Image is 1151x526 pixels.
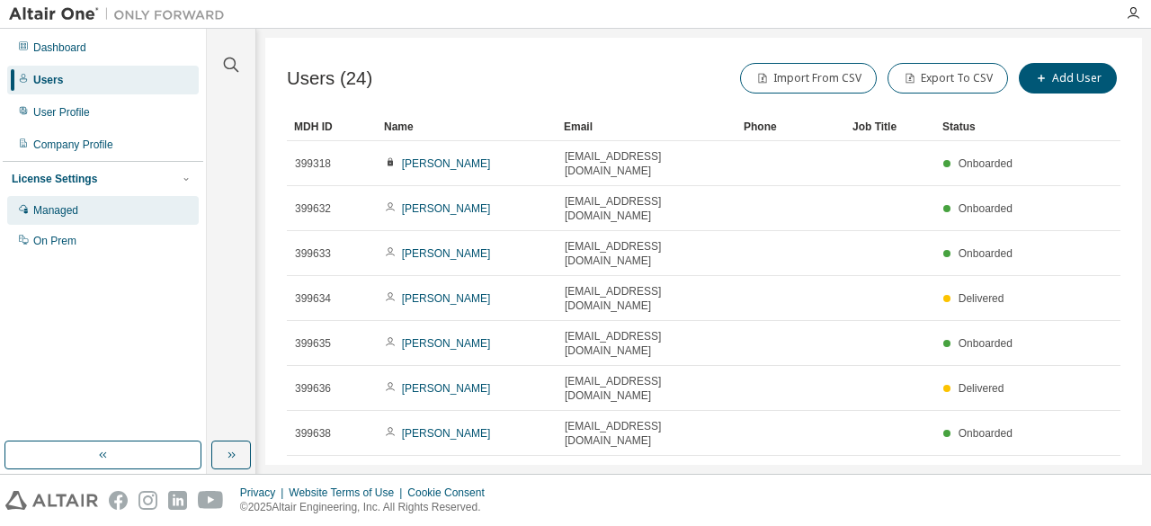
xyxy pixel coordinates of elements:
span: 399633 [295,246,331,261]
div: Privacy [240,486,289,500]
a: [PERSON_NAME] [402,292,491,305]
img: youtube.svg [198,491,224,510]
button: Add User [1019,63,1117,94]
span: [EMAIL_ADDRESS][DOMAIN_NAME] [565,149,728,178]
img: altair_logo.svg [5,491,98,510]
span: 399632 [295,201,331,216]
div: Phone [744,112,838,141]
span: Onboarded [959,202,1013,215]
img: instagram.svg [138,491,157,510]
span: [EMAIL_ADDRESS][DOMAIN_NAME] [565,464,728,493]
span: [EMAIL_ADDRESS][DOMAIN_NAME] [565,194,728,223]
a: [PERSON_NAME] [402,427,491,440]
div: Users [33,73,63,87]
span: Delivered [959,382,1004,395]
span: [EMAIL_ADDRESS][DOMAIN_NAME] [565,419,728,448]
button: Export To CSV [888,63,1008,94]
span: 399635 [295,336,331,351]
div: Email [564,112,729,141]
div: On Prem [33,234,76,248]
img: facebook.svg [109,491,128,510]
span: 399636 [295,381,331,396]
a: [PERSON_NAME] [402,337,491,350]
span: 399634 [295,291,331,306]
span: 399318 [295,156,331,171]
div: Name [384,112,549,141]
span: [EMAIL_ADDRESS][DOMAIN_NAME] [565,329,728,358]
div: Website Terms of Use [289,486,407,500]
span: Users (24) [287,68,372,89]
button: Import From CSV [740,63,877,94]
span: Onboarded [959,157,1013,170]
span: [EMAIL_ADDRESS][DOMAIN_NAME] [565,374,728,403]
div: Job Title [852,112,928,141]
span: [EMAIL_ADDRESS][DOMAIN_NAME] [565,284,728,313]
img: linkedin.svg [168,491,187,510]
div: License Settings [12,172,97,186]
div: MDH ID [294,112,370,141]
div: Cookie Consent [407,486,495,500]
div: Company Profile [33,138,113,152]
img: Altair One [9,5,234,23]
div: User Profile [33,105,90,120]
span: Onboarded [959,427,1013,440]
span: Onboarded [959,337,1013,350]
a: [PERSON_NAME] [402,202,491,215]
div: Dashboard [33,40,86,55]
span: Delivered [959,292,1004,305]
div: Status [942,112,1018,141]
p: © 2025 Altair Engineering, Inc. All Rights Reserved. [240,500,495,515]
span: Onboarded [959,247,1013,260]
div: Managed [33,203,78,218]
a: [PERSON_NAME] [402,157,491,170]
a: [PERSON_NAME] [402,382,491,395]
span: 399638 [295,426,331,441]
span: [EMAIL_ADDRESS][DOMAIN_NAME] [565,239,728,268]
a: [PERSON_NAME] [402,247,491,260]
